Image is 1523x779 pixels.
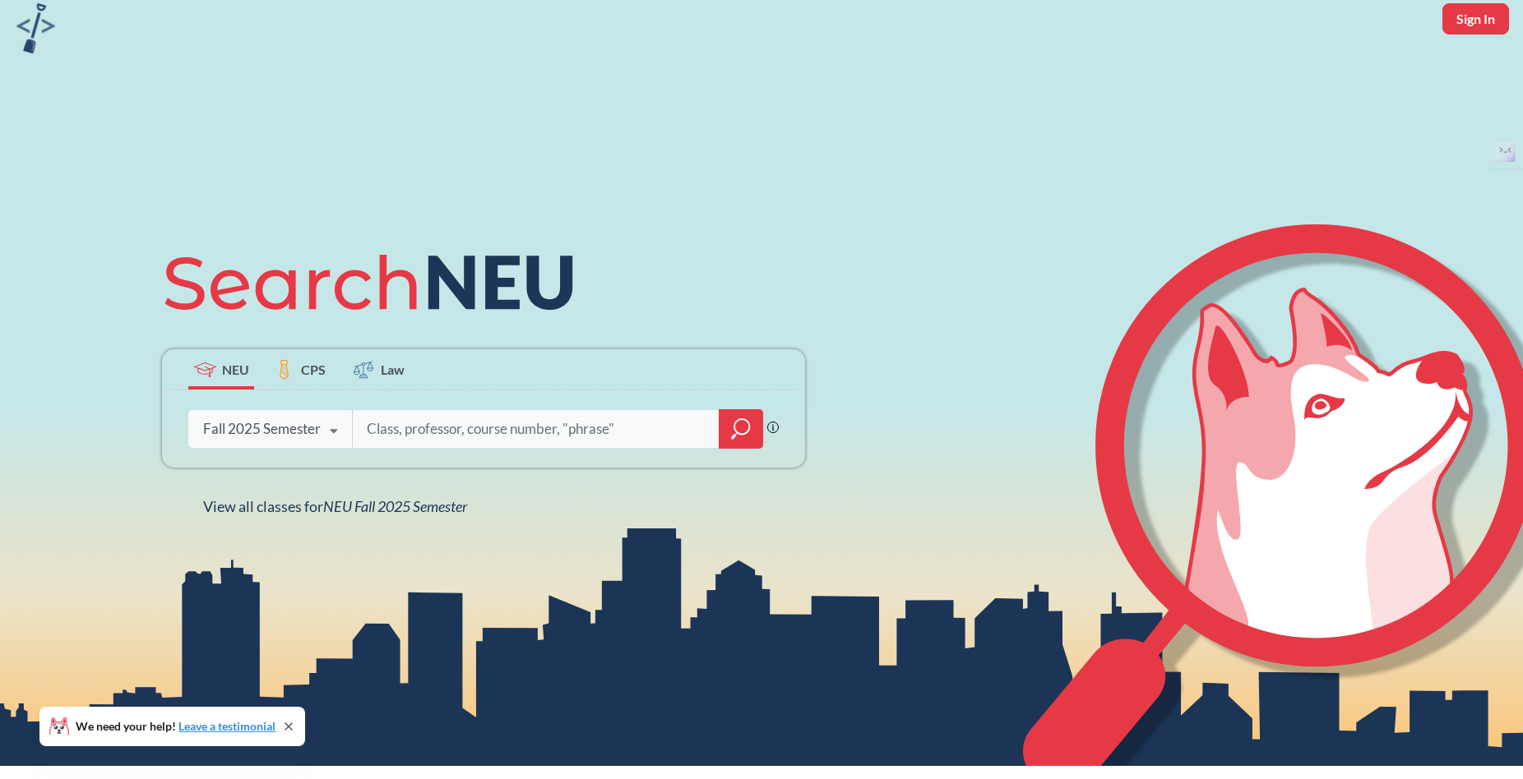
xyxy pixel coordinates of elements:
[323,497,467,515] span: NEU Fall 2025 Semester
[76,721,275,732] span: We need your help!
[301,360,326,379] span: CPS
[381,360,405,379] span: Law
[203,497,467,515] span: View all classes for
[1442,3,1509,35] button: Sign In
[222,360,249,379] span: NEU
[178,719,275,733] a: Leave a testimonial
[365,412,707,446] input: Class, professor, course number, "phrase"
[16,3,55,53] img: sandbox logo
[203,420,321,438] div: Fall 2025 Semester
[719,409,763,449] div: magnifying glass
[731,417,751,440] svg: magnifying glass
[16,3,55,58] a: sandbox logo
